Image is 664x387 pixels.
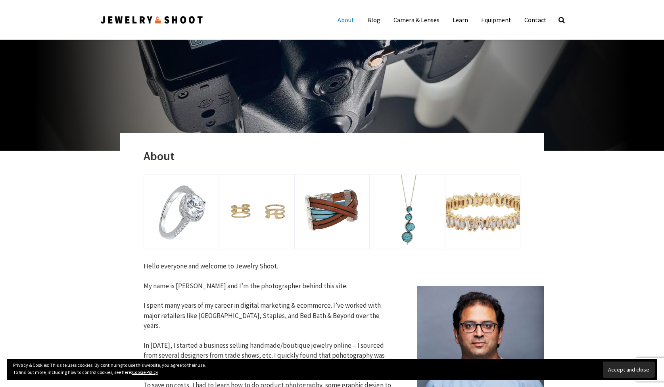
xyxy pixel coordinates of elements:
[603,362,654,377] input: Accept and close
[475,12,517,28] a: Equipment
[144,341,393,371] p: In [DATE], I started a business selling handmade/boutique jewelry online – I sourced from several...
[518,12,553,28] a: Contact
[7,359,657,380] div: Privacy & Cookies: This site uses cookies. By continuing to use this website, you agree to their ...
[132,369,158,375] a: Cookie Policy
[144,281,393,291] p: My name is [PERSON_NAME] and I’m the photographer behind this site.
[144,301,393,331] p: I spent many years of my career in digital marketing & ecommerce. I’ve worked with major retailer...
[446,175,520,249] img: Macro Jewelry Photography & How to Focus Stack
[361,12,386,28] a: Blog
[144,261,393,272] p: Hello everyone and welcome to Jewelry Shoot.
[388,12,445,28] a: Camera & Lenses
[447,12,474,28] a: Learn
[144,149,520,163] h1: About
[144,175,218,249] img: jewelry photography samples
[100,15,204,25] img: Jewelry Photographer Bay Area - San Francisco | Nationwide via Mail
[332,12,360,28] a: About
